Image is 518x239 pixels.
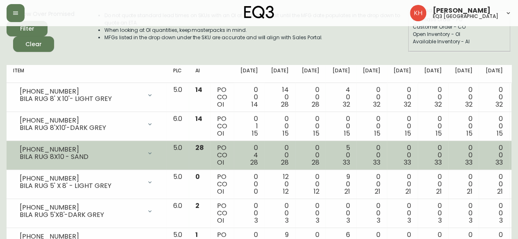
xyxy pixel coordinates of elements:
h5: eq3 [GEOGRAPHIC_DATA] [433,14,498,19]
div: BILA RUG 5' X 8' - LIGHT GREY [20,182,142,190]
span: 32 [373,100,380,109]
td: 5.0 [166,170,189,199]
th: [DATE] [387,65,418,83]
div: 12 0 [271,173,289,195]
td: 6.0 [166,199,189,228]
div: 0 0 [271,115,289,137]
span: 0 [254,187,258,196]
span: 12 [283,187,289,196]
div: [PHONE_NUMBER]BILA RUG 5' X 8' - LIGHT GREY [13,173,160,191]
span: 33 [495,158,503,167]
span: 28 [312,100,319,109]
div: 0 0 [485,86,503,108]
div: 0 1 [240,115,258,137]
th: [DATE] [234,65,265,83]
div: BILA RUG 8X10 - SAND [20,153,142,161]
span: 15 [374,129,380,138]
div: BILA RUG 8' X 10'- LIGHT GREY [20,95,142,103]
div: PO CO [217,202,227,224]
div: 0 0 [485,115,503,137]
div: 0 0 [455,86,473,108]
span: 21 [466,187,472,196]
div: [PHONE_NUMBER] [20,146,142,153]
div: 9 0 [332,173,350,195]
span: 33 [434,158,442,167]
span: 32 [342,100,350,109]
div: 0 0 [455,115,473,137]
div: 0 0 [424,173,442,195]
div: 0 0 [485,173,503,195]
span: [PERSON_NAME] [433,7,491,14]
div: Customer Order - CO [413,23,506,31]
th: [DATE] [479,65,509,83]
div: 0 0 [394,115,411,137]
div: 0 0 [363,86,380,108]
div: 0 0 [455,173,473,195]
div: 14 0 [271,86,289,108]
span: 21 [436,187,442,196]
div: 0 4 [240,144,258,166]
div: 0 0 [332,202,350,224]
div: 0 0 [302,202,319,224]
li: MFGs listed in the drop down under the SKU are accurate and will align with Sales Portal. [104,34,407,41]
th: [DATE] [326,65,356,83]
th: [DATE] [265,65,295,83]
span: 28 [195,143,204,152]
span: 14 [195,114,202,123]
div: 0 0 [302,144,319,166]
span: 15 [283,129,289,138]
span: 28 [312,158,319,167]
span: 3 [254,216,258,225]
div: 0 0 [424,144,442,166]
td: 5.0 [166,141,189,170]
div: 0 0 [394,86,411,108]
span: 21 [344,187,350,196]
span: 3 [316,216,319,225]
div: 0 0 [271,144,289,166]
span: OI [217,100,224,109]
span: 15 [497,129,503,138]
div: PO CO [217,115,227,137]
th: PLC [166,65,189,83]
div: 0 0 [363,173,380,195]
div: [PHONE_NUMBER] [20,117,142,124]
div: 0 0 [271,202,289,224]
button: Clear [13,36,54,52]
div: PO CO [217,173,227,195]
div: PO CO [217,144,227,166]
div: 0 0 [394,144,411,166]
div: 0 0 [240,86,258,108]
div: 0 0 [455,202,473,224]
span: 21 [497,187,503,196]
span: OI [217,216,224,225]
td: 6.0 [166,112,189,141]
div: 0 0 [302,115,319,137]
div: 0 0 [424,115,442,137]
li: When looking at OI quantities, keep masterpacks in mind. [104,27,407,34]
span: 15 [436,129,442,138]
span: 32 [434,100,442,109]
div: [PHONE_NUMBER] [20,88,142,95]
div: 0 0 [424,86,442,108]
span: 3 [468,216,472,225]
div: 0 0 [363,144,380,166]
div: Available Inventory - AI [413,38,506,45]
div: 0 0 [455,144,473,166]
span: 15 [466,129,472,138]
div: [PHONE_NUMBER] [20,175,142,182]
th: [DATE] [418,65,448,83]
span: 33 [373,158,380,167]
div: 0 0 [424,202,442,224]
td: 5.0 [166,83,189,112]
div: [PHONE_NUMBER]BILA RUG 8X10 - SAND [13,144,160,162]
div: 0 0 [363,115,380,137]
div: 0 0 [394,202,411,224]
div: 0 0 [302,173,319,195]
div: BILA RUG 5'X8'-DARK GREY [20,211,142,219]
th: [DATE] [356,65,387,83]
img: logo [244,6,274,19]
span: 33 [342,158,350,167]
span: OI [217,129,224,138]
div: 0 0 [363,202,380,224]
span: 32 [465,100,472,109]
